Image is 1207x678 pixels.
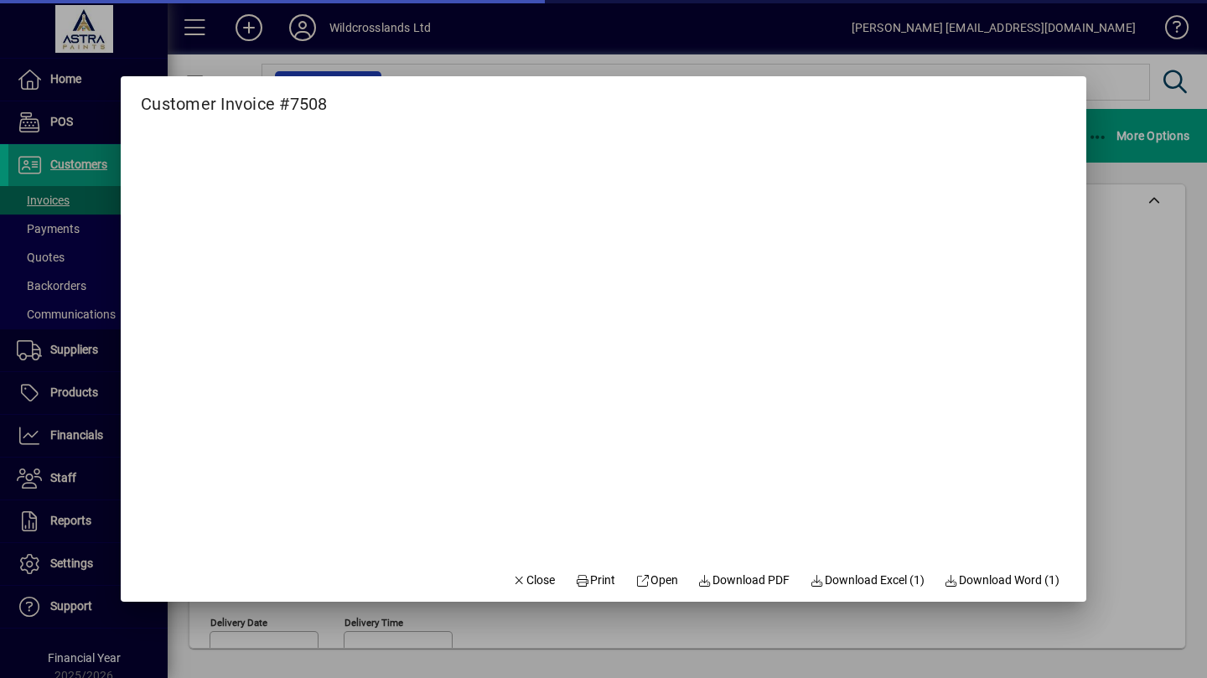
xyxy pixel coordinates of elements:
[575,572,615,589] span: Print
[938,565,1067,595] button: Download Word (1)
[945,572,1060,589] span: Download Word (1)
[629,565,685,595] a: Open
[635,572,678,589] span: Open
[512,572,556,589] span: Close
[692,565,797,595] a: Download PDF
[810,572,925,589] span: Download Excel (1)
[505,565,562,595] button: Close
[803,565,931,595] button: Download Excel (1)
[121,76,348,117] h2: Customer Invoice #7508
[698,572,790,589] span: Download PDF
[568,565,622,595] button: Print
